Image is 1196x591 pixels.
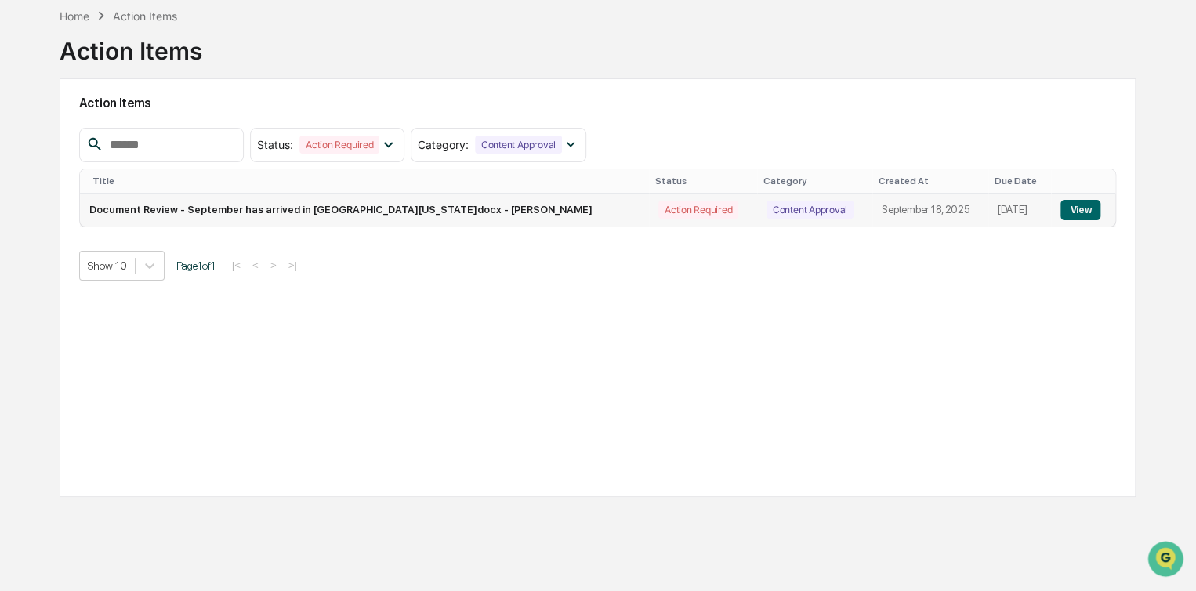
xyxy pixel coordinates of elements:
[176,259,216,272] span: Page 1 of 1
[31,198,101,213] span: Preclearance
[418,138,469,151] span: Category :
[655,176,751,187] div: Status
[872,194,988,227] td: September 18, 2025
[767,201,854,219] div: Content Approval
[79,96,1116,111] h2: Action Items
[113,9,177,23] div: Action Items
[31,227,99,243] span: Data Lookup
[92,176,643,187] div: Title
[80,194,649,227] td: Document Review - September has arrived in [GEOGRAPHIC_DATA][US_STATE]docx - [PERSON_NAME]
[763,176,866,187] div: Category
[1146,539,1188,582] iframe: Open customer support
[879,176,982,187] div: Created At
[60,9,89,23] div: Home
[1060,200,1100,220] button: View
[129,198,194,213] span: Attestations
[995,176,1046,187] div: Due Date
[16,199,28,212] div: 🖐️
[53,136,198,148] div: We're available if you need us!
[60,24,202,65] div: Action Items
[284,259,302,272] button: >|
[988,194,1052,227] td: [DATE]
[53,120,257,136] div: Start new chat
[227,259,245,272] button: |<
[107,191,201,219] a: 🗄️Attestations
[9,191,107,219] a: 🖐️Preclearance
[1060,204,1100,216] a: View
[114,199,126,212] div: 🗄️
[16,33,285,58] p: How can we help?
[16,229,28,241] div: 🔎
[248,259,263,272] button: <
[475,136,562,154] div: Content Approval
[299,136,379,154] div: Action Required
[9,221,105,249] a: 🔎Data Lookup
[266,259,281,272] button: >
[16,120,44,148] img: 1746055101610-c473b297-6a78-478c-a979-82029cc54cd1
[257,138,293,151] span: Status :
[658,201,738,219] div: Action Required
[156,266,190,277] span: Pylon
[266,125,285,143] button: Start new chat
[111,265,190,277] a: Powered byPylon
